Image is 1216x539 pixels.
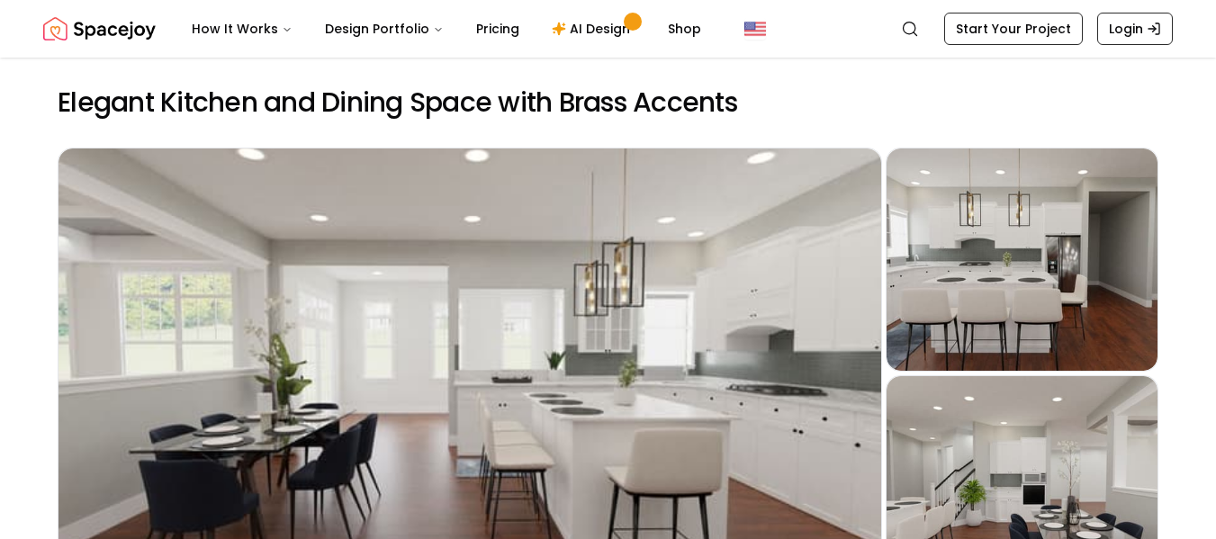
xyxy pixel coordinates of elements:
[653,11,716,47] a: Shop
[177,11,307,47] button: How It Works
[177,11,716,47] nav: Main
[58,86,1158,119] h2: Elegant Kitchen and Dining Space with Brass Accents
[744,18,766,40] img: United States
[43,11,156,47] a: Spacejoy
[1097,13,1173,45] a: Login
[537,11,650,47] a: AI Design
[944,13,1083,45] a: Start Your Project
[462,11,534,47] a: Pricing
[311,11,458,47] button: Design Portfolio
[43,11,156,47] img: Spacejoy Logo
